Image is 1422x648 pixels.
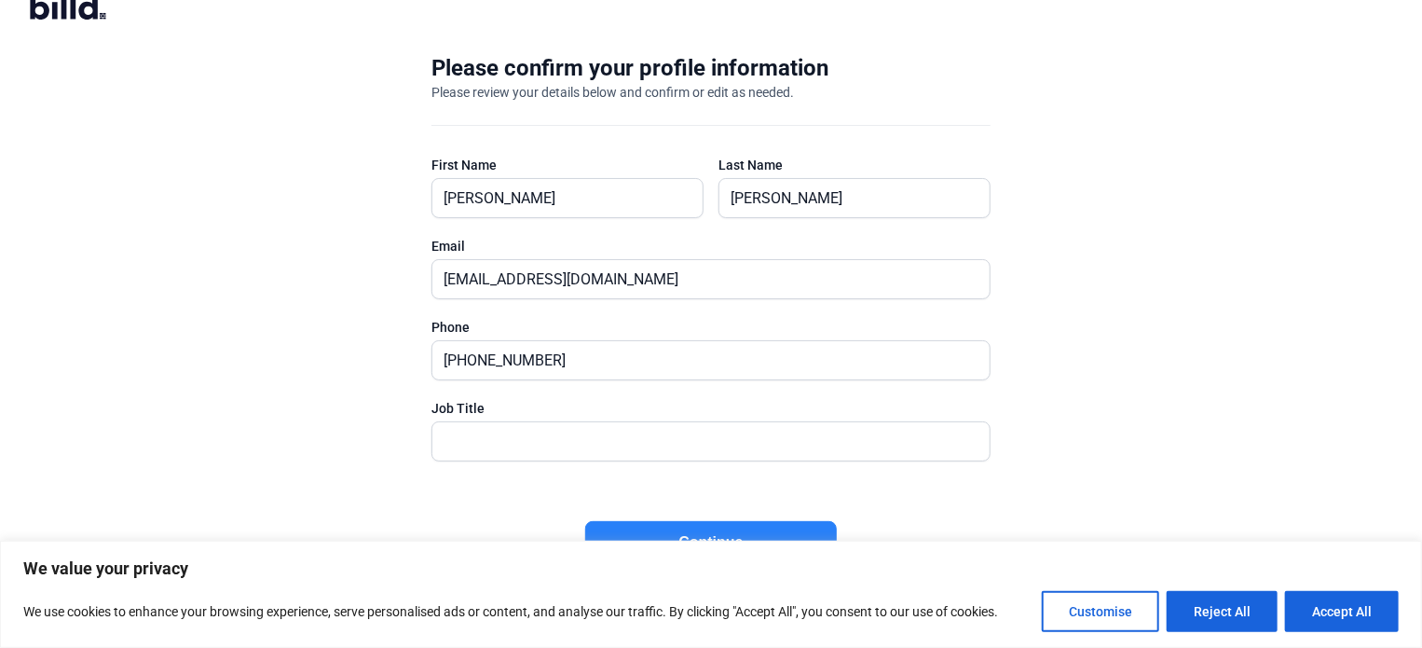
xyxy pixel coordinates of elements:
button: Accept All [1285,591,1399,632]
p: We value your privacy [23,558,1399,580]
input: (XXX) XXX-XXXX [432,341,969,379]
div: Please review your details below and confirm or edit as needed. [431,83,794,102]
div: Phone [431,318,991,337]
p: We use cookies to enhance your browsing experience, serve personalised ads or content, and analys... [23,600,998,623]
div: Job Title [431,399,991,418]
div: Please confirm your profile information [431,53,828,83]
button: Continue [585,521,837,564]
div: Email [431,237,991,255]
div: First Name [431,156,704,174]
div: Last Name [718,156,991,174]
button: Customise [1042,591,1159,632]
button: Reject All [1167,591,1278,632]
